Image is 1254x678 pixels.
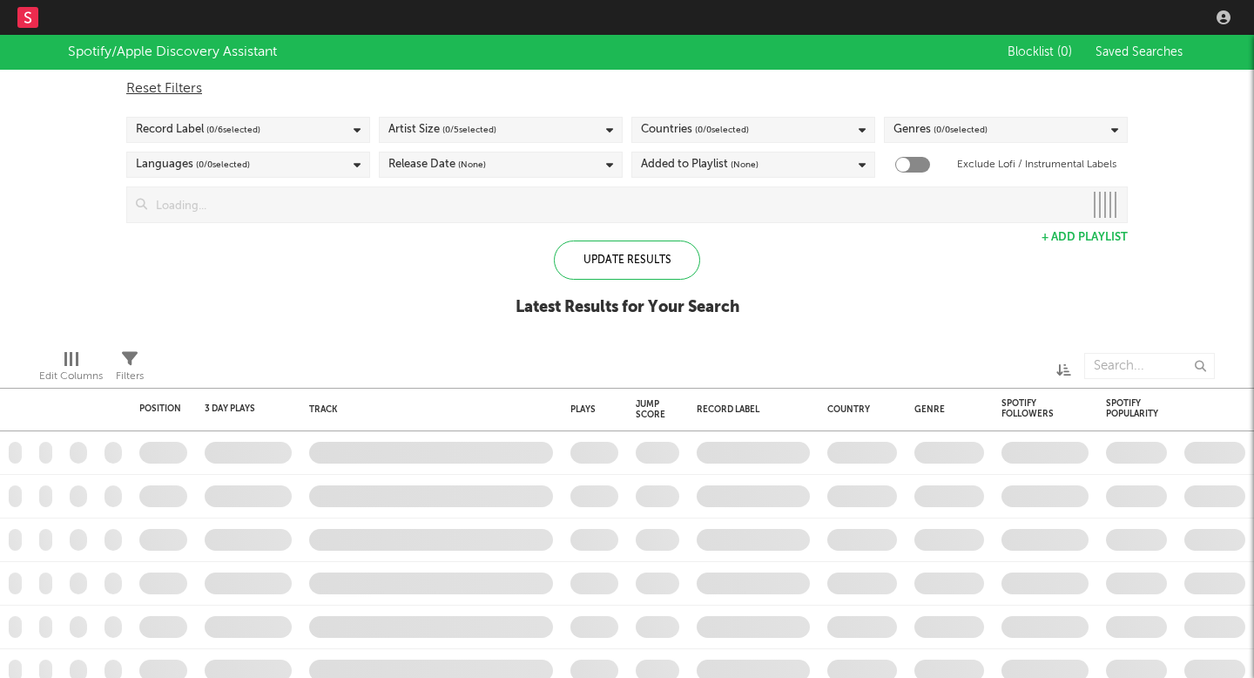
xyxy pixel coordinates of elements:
[1001,398,1062,419] div: Spotify Followers
[641,154,758,175] div: Added to Playlist
[39,366,103,387] div: Edit Columns
[1090,45,1186,59] button: Saved Searches
[914,404,975,415] div: Genre
[957,154,1116,175] label: Exclude Lofi / Instrumental Labels
[636,399,665,420] div: Jump Score
[388,154,486,175] div: Release Date
[641,119,749,140] div: Countries
[136,154,250,175] div: Languages
[1042,232,1128,243] button: + Add Playlist
[516,297,739,318] div: Latest Results for Your Search
[116,344,144,395] div: Filters
[1057,46,1072,58] span: ( 0 )
[1106,398,1158,419] div: Spotify Popularity
[139,403,181,414] div: Position
[458,154,486,175] span: (None)
[827,404,888,415] div: Country
[442,119,496,140] span: ( 0 / 5 selected)
[116,366,144,387] div: Filters
[68,42,277,63] div: Spotify/Apple Discovery Assistant
[554,241,700,280] div: Update Results
[570,404,596,415] div: Plays
[1008,46,1072,58] span: Blocklist
[695,119,749,140] span: ( 0 / 0 selected)
[934,119,988,140] span: ( 0 / 0 selected)
[309,404,544,415] div: Track
[196,154,250,175] span: ( 0 / 0 selected)
[205,403,266,414] div: 3 Day Plays
[697,404,801,415] div: Record Label
[126,78,1128,99] div: Reset Filters
[1096,46,1186,58] span: Saved Searches
[731,154,758,175] span: (None)
[39,344,103,395] div: Edit Columns
[147,187,1083,222] input: Loading...
[893,119,988,140] div: Genres
[1084,353,1215,379] input: Search...
[136,119,260,140] div: Record Label
[388,119,496,140] div: Artist Size
[206,119,260,140] span: ( 0 / 6 selected)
